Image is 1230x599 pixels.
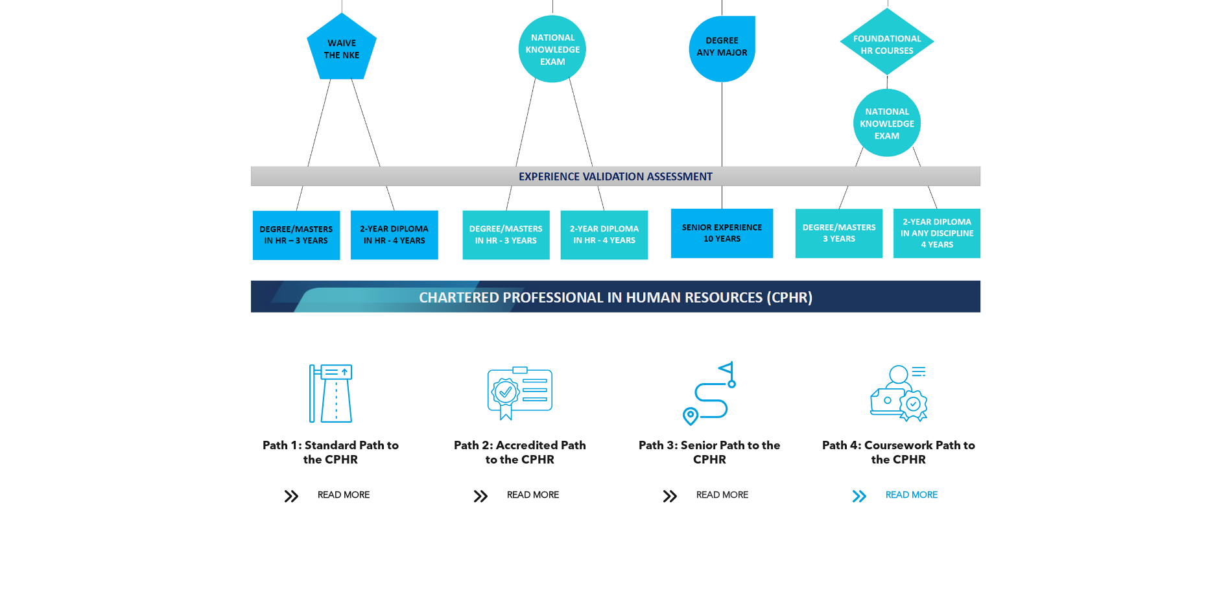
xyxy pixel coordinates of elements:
[822,440,975,466] span: Path 4: Coursework Path to the CPHR
[639,440,781,466] span: Path 3: Senior Path to the CPHR
[263,440,399,466] span: Path 1: Standard Path to the CPHR
[464,484,576,508] a: READ MORE
[654,484,765,508] a: READ MORE
[454,440,586,466] span: Path 2: Accredited Path to the CPHR
[275,484,386,508] a: READ MORE
[692,484,753,508] span: READ MORE
[313,484,374,508] span: READ MORE
[881,484,942,508] span: READ MORE
[843,484,954,508] a: READ MORE
[503,484,563,508] span: READ MORE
